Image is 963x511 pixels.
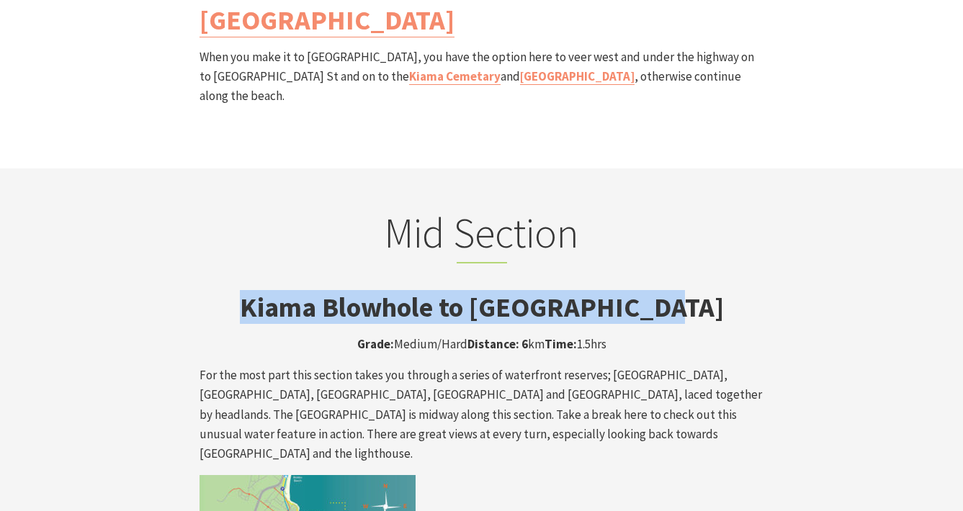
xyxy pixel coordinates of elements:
a: Kiama Cemetary [409,68,501,85]
strong: Kiama Blowhole to [GEOGRAPHIC_DATA] [240,290,724,324]
a: [GEOGRAPHIC_DATA] [520,68,635,85]
p: Medium/Hard km 1.5hrs [200,335,764,354]
p: For the most part this section takes you through a series of waterfront reserves; [GEOGRAPHIC_DAT... [200,366,764,463]
strong: Time: [545,336,577,352]
strong: Distance: 6 [467,336,528,352]
a: [GEOGRAPHIC_DATA] [200,3,454,37]
h2: Mid Section [200,208,764,264]
strong: Grade: [357,336,394,352]
p: When you make it to [GEOGRAPHIC_DATA], you have the option here to veer west and under the highwa... [200,48,764,107]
